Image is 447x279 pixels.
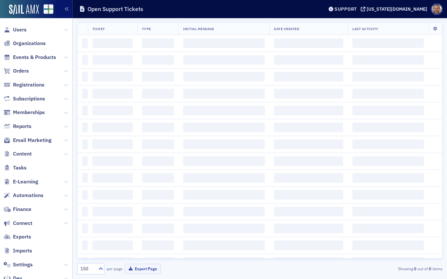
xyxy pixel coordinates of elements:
span: ‌ [352,190,424,200]
span: ‌ [352,156,424,166]
strong: 0 [413,266,418,272]
span: ‌ [92,106,133,115]
a: E-Learning [4,178,38,185]
span: ‌ [183,106,265,115]
img: SailAMX [43,4,53,14]
a: View Homepage [39,4,53,15]
span: Orders [13,67,29,75]
span: ‌ [82,190,88,200]
span: ‌ [142,89,174,99]
span: ‌ [92,257,133,267]
h1: Open Support Tickets [88,5,143,13]
span: ‌ [82,72,88,82]
a: Reports [4,123,31,130]
a: Orders [4,67,29,75]
span: ‌ [92,240,133,250]
span: Exports [13,233,31,240]
span: Registrations [13,81,44,88]
a: Content [4,150,32,157]
span: Settings [13,261,33,268]
span: Reports [13,123,31,130]
img: SailAMX [9,5,39,15]
span: E-Learning [13,178,38,185]
span: ‌ [274,106,343,115]
span: ‌ [183,89,265,99]
span: Subscriptions [13,95,45,102]
a: Organizations [4,40,46,47]
span: ‌ [352,122,424,132]
span: ‌ [142,106,174,115]
span: ‌ [274,224,343,233]
div: 150 [80,265,95,272]
span: ‌ [274,55,343,65]
span: ‌ [142,38,174,48]
label: per page [107,266,123,272]
span: Profile [431,4,442,15]
span: ‌ [274,38,343,48]
span: ‌ [352,173,424,183]
span: ‌ [142,72,174,82]
span: Imports [13,247,32,254]
span: ‌ [82,55,88,65]
span: ‌ [82,257,88,267]
span: ‌ [142,257,174,267]
span: Events & Products [13,54,56,61]
span: Tasks [13,164,27,171]
a: Users [4,26,27,33]
span: ‌ [274,257,343,267]
span: ‌ [352,240,424,250]
span: ‌ [352,257,424,267]
span: ‌ [142,240,174,250]
strong: 0 [428,266,432,272]
span: ‌ [82,139,88,149]
a: Memberships [4,109,45,116]
span: ‌ [82,106,88,115]
button: Export Page [125,264,161,274]
span: Finance [13,206,31,213]
span: ‌ [92,89,133,99]
span: ‌ [92,122,133,132]
span: ‌ [142,122,174,132]
span: ‌ [92,38,133,48]
span: ‌ [92,72,133,82]
span: ‌ [352,89,424,99]
a: Tasks [4,164,27,171]
span: ‌ [183,224,265,233]
span: Date Created [274,27,299,31]
a: Imports [4,247,32,254]
div: Showing out of items [325,266,442,272]
span: ‌ [82,122,88,132]
a: Finance [4,206,31,213]
span: ‌ [82,173,88,183]
span: ‌ [92,190,133,200]
span: ‌ [92,55,133,65]
span: ‌ [92,173,133,183]
span: ‌ [274,173,343,183]
a: Registrations [4,81,44,88]
span: ‌ [352,224,424,233]
span: ‌ [274,156,343,166]
span: ‌ [142,156,174,166]
span: Organizations [13,40,46,47]
span: ‌ [82,224,88,233]
span: ‌ [183,38,265,48]
span: ‌ [183,207,265,216]
span: ‌ [352,72,424,82]
span: ‌ [142,207,174,216]
span: ‌ [183,55,265,65]
span: ‌ [82,207,88,216]
span: ‌ [92,224,133,233]
a: Connect [4,220,32,227]
span: ‌ [183,139,265,149]
span: ‌ [352,139,424,149]
span: ‌ [183,173,265,183]
span: ‌ [274,240,343,250]
span: ‌ [274,190,343,200]
a: Subscriptions [4,95,45,102]
span: Last Activity [352,27,379,31]
span: Content [13,150,32,157]
a: Settings [4,261,33,268]
span: ‌ [274,89,343,99]
span: Users [13,26,27,33]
